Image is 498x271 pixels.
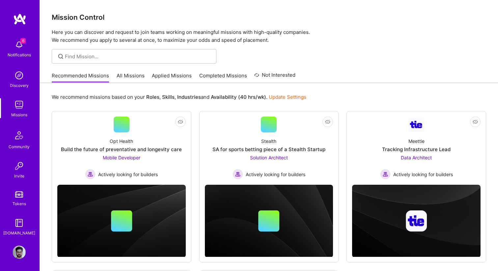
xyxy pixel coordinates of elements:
[52,28,486,44] p: Here you can discover and request to join teams working on meaningful missions with high-quality ...
[325,119,330,124] i: icon EyeClosed
[261,138,276,145] div: Stealth
[11,127,27,143] img: Community
[212,146,325,153] div: SA for sports betting piece of a Stealth Startup
[146,94,159,100] b: Roles
[162,94,175,100] b: Skills
[20,38,26,43] span: 6
[61,146,182,153] div: Build the future of preventative and longevity care
[57,185,186,257] img: cover
[401,155,432,160] span: Data Architect
[98,171,158,178] span: Actively looking for builders
[57,53,65,60] i: icon SearchGrey
[13,159,26,173] img: Invite
[14,173,24,179] div: Invite
[13,69,26,82] img: discovery
[117,72,145,83] a: All Missions
[52,13,486,21] h3: Mission Control
[233,169,243,179] img: Actively looking for builders
[13,200,26,207] div: Tokens
[110,138,133,145] div: Opt Health
[178,119,183,124] i: icon EyeClosed
[254,71,295,83] a: Not Interested
[13,246,26,259] img: User Avatar
[408,138,425,145] div: Meettie
[52,94,306,100] p: We recommend missions based on your , , and .
[269,94,306,100] a: Update Settings
[15,191,23,198] img: tokens
[13,13,26,25] img: logo
[393,171,453,178] span: Actively looking for builders
[473,119,478,124] i: icon EyeClosed
[199,72,247,83] a: Completed Missions
[13,98,26,111] img: teamwork
[408,118,424,132] img: Company Logo
[211,94,266,100] b: Availability (40 hrs/wk)
[85,169,96,179] img: Actively looking for builders
[8,51,31,58] div: Notifications
[352,185,481,257] img: cover
[406,210,427,231] img: Company logo
[65,53,211,60] input: Find Mission...
[152,72,192,83] a: Applied Missions
[3,230,35,236] div: [DOMAIN_NAME]
[9,143,30,150] div: Community
[10,82,29,89] div: Discovery
[382,146,451,153] div: Tracking Infrastructure Lead
[380,169,391,179] img: Actively looking for builders
[52,72,109,83] a: Recommended Missions
[103,155,140,160] span: Mobile Developer
[13,216,26,230] img: guide book
[205,185,333,257] img: cover
[250,155,288,160] span: Solution Architect
[177,94,201,100] b: Industries
[246,171,305,178] span: Actively looking for builders
[11,111,27,118] div: Missions
[13,38,26,51] img: bell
